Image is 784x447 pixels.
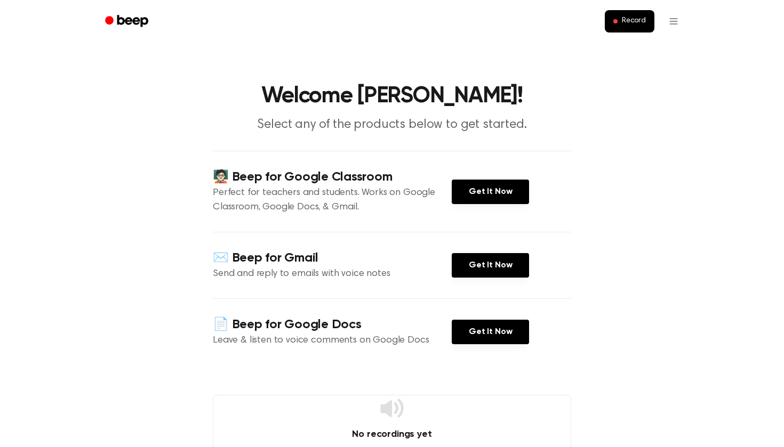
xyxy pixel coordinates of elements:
button: Open menu [661,9,686,34]
a: Beep [98,11,158,32]
button: Record [605,10,654,32]
p: Send and reply to emails with voice notes [213,267,452,281]
p: Leave & listen to voice comments on Google Docs [213,334,452,348]
span: Record [622,17,646,26]
h4: 📄 Beep for Google Docs [213,316,452,334]
a: Get It Now [452,253,529,278]
h4: 🧑🏻‍🏫 Beep for Google Classroom [213,168,452,186]
p: Select any of the products below to get started. [187,116,597,134]
h1: Welcome [PERSON_NAME]! [119,85,665,108]
a: Get It Now [452,320,529,344]
p: Perfect for teachers and students. Works on Google Classroom, Google Docs, & Gmail. [213,186,452,215]
h4: ✉️ Beep for Gmail [213,249,452,267]
h4: No recordings yet [213,427,571,442]
a: Get It Now [452,180,529,204]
